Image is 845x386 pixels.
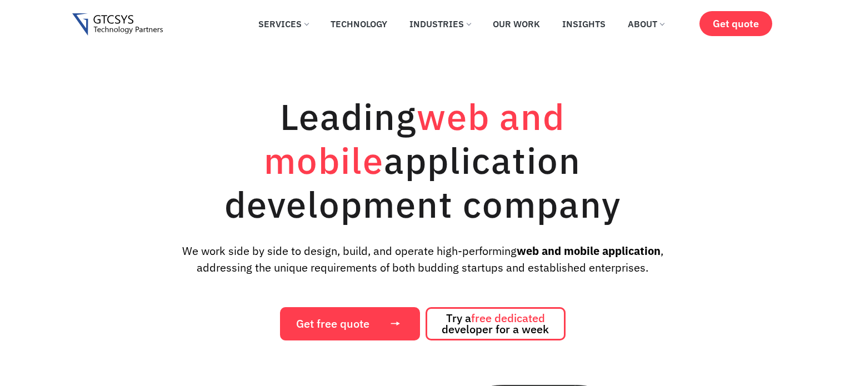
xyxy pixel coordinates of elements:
[619,12,672,36] a: About
[163,243,681,276] p: We work side by side to design, build, and operate high-performing , addressing the unique requir...
[280,307,420,340] a: Get free quote
[72,13,163,36] img: Gtcsys logo
[250,12,317,36] a: Services
[426,307,566,340] a: Try afree dedicated developer for a week
[517,243,661,258] strong: web and mobile application
[401,12,479,36] a: Industries
[554,12,614,36] a: Insights
[484,12,548,36] a: Our Work
[699,11,772,36] a: Get quote
[713,18,759,29] span: Get quote
[296,318,369,329] span: Get free quote
[264,93,565,184] span: web and mobile
[442,313,549,335] span: Try a developer for a week
[471,310,545,325] span: free dedicated
[322,12,396,36] a: Technology
[173,94,673,226] h1: Leading application development company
